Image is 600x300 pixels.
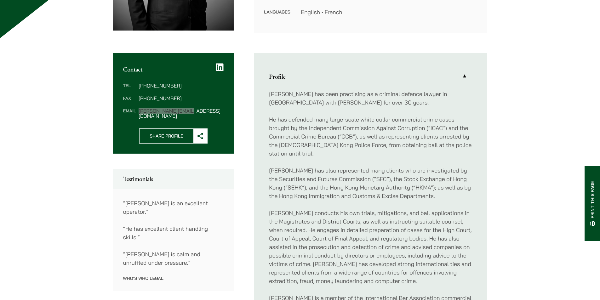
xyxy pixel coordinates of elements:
[123,175,224,183] h2: Testimonials
[264,8,291,16] dt: Languages
[216,63,224,72] a: LinkedIn
[123,65,224,73] h2: Contact
[139,108,224,118] dd: [PERSON_NAME][EMAIL_ADDRESS][DOMAIN_NAME]
[123,250,224,267] p: “[PERSON_NAME] is calm and unruffled under pressure.”
[139,96,224,101] dd: [PHONE_NUMBER]
[269,209,472,285] p: [PERSON_NAME] conducts his own trials, mitigations, and bail applications in the Magistrates and ...
[123,96,136,108] dt: Fax
[269,90,472,107] p: [PERSON_NAME] has been practising as a criminal defence lawyer in [GEOGRAPHIC_DATA] with [PERSON_...
[123,83,136,96] dt: Tel
[139,83,224,88] dd: [PHONE_NUMBER]
[123,199,224,216] p: “[PERSON_NAME] is an excellent operator.”
[269,166,472,200] p: [PERSON_NAME] has also represented many clients who are investigated by the Securities and Future...
[123,108,136,118] dt: Email
[301,8,477,16] dd: English • French
[139,128,208,144] button: Share Profile
[269,68,472,85] a: Profile
[123,275,224,281] p: Who’s Who Legal
[140,129,193,143] span: Share Profile
[123,224,224,241] p: “He has excellent client handling skills.”
[269,115,472,158] p: He has defended many large-scale white collar commercial crime cases brought by the Independent C...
